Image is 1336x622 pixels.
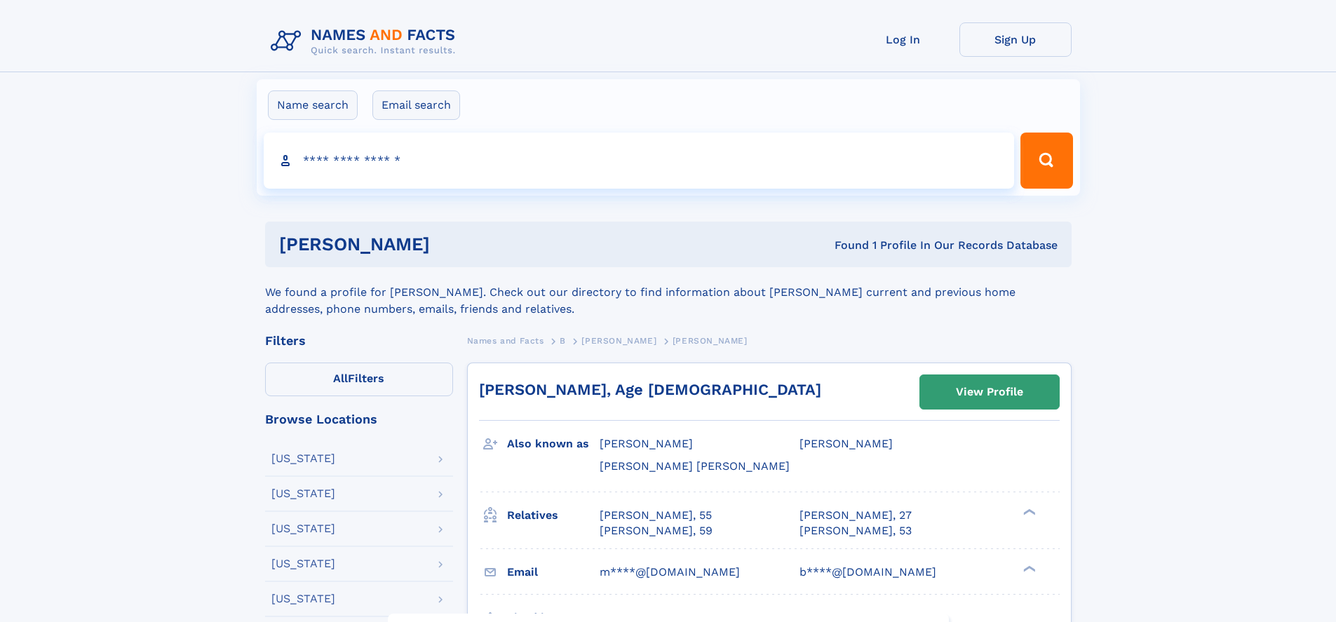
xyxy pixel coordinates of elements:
div: ❯ [1020,507,1037,516]
div: [US_STATE] [271,558,335,569]
a: [PERSON_NAME], 53 [799,523,912,539]
a: [PERSON_NAME], 55 [600,508,712,523]
img: Logo Names and Facts [265,22,467,60]
h3: Also known as [507,432,600,456]
a: [PERSON_NAME] [581,332,656,349]
div: Browse Locations [265,413,453,426]
label: Name search [268,90,358,120]
div: Filters [265,334,453,347]
a: [PERSON_NAME], Age [DEMOGRAPHIC_DATA] [479,381,821,398]
label: Filters [265,363,453,396]
span: [PERSON_NAME] [PERSON_NAME] [600,459,790,473]
span: All [333,372,348,385]
h3: Email [507,560,600,584]
a: Names and Facts [467,332,544,349]
div: Found 1 Profile In Our Records Database [632,238,1058,253]
div: [US_STATE] [271,488,335,499]
div: View Profile [956,376,1023,408]
span: [PERSON_NAME] [581,336,656,346]
a: [PERSON_NAME], 27 [799,508,912,523]
a: [PERSON_NAME], 59 [600,523,713,539]
div: [US_STATE] [271,523,335,534]
input: search input [264,133,1015,189]
span: B [560,336,566,346]
a: B [560,332,566,349]
a: Sign Up [959,22,1072,57]
span: [PERSON_NAME] [799,437,893,450]
div: ❯ [1020,564,1037,573]
label: Email search [372,90,460,120]
span: [PERSON_NAME] [600,437,693,450]
div: [US_STATE] [271,453,335,464]
span: [PERSON_NAME] [673,336,748,346]
button: Search Button [1020,133,1072,189]
a: Log In [847,22,959,57]
h3: Relatives [507,503,600,527]
div: We found a profile for [PERSON_NAME]. Check out our directory to find information about [PERSON_N... [265,267,1072,318]
a: View Profile [920,375,1059,409]
div: [US_STATE] [271,593,335,604]
h1: [PERSON_NAME] [279,236,633,253]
